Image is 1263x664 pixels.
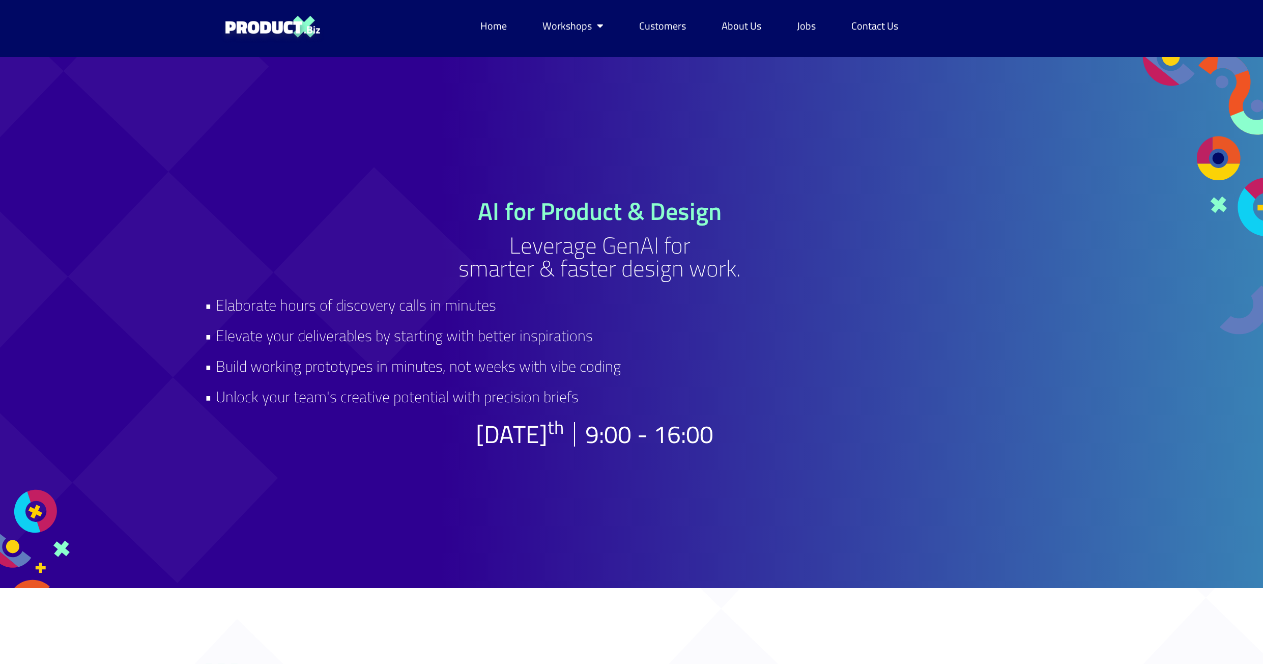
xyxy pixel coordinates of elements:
[476,422,564,447] p: [DATE]
[548,413,564,441] sup: th
[205,234,995,280] h2: Leverage GenAI for smarter & faster design work.
[585,422,713,447] h2: 9:00 - 16:00
[787,14,826,38] a: Jobs
[470,14,517,38] a: Home
[470,14,908,38] nav: Menu
[205,290,995,412] h2: • Elaborate hours of discovery calls in minutes • Elevate your deliverables by starting with bett...
[532,14,614,38] a: Workshops
[841,14,908,38] a: Contact Us
[711,14,771,38] a: About Us
[629,14,696,38] a: Customers
[205,199,995,224] h1: AI for Product & Design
